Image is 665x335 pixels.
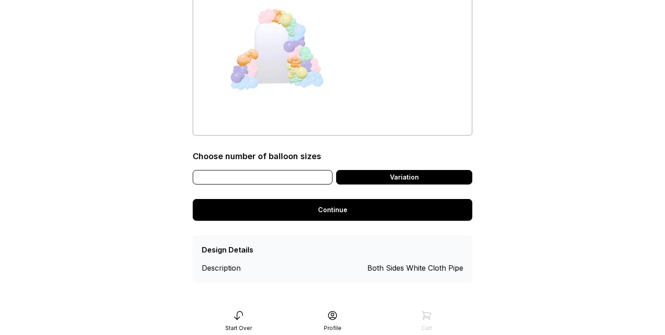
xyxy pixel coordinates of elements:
[202,244,253,255] div: Design Details
[367,262,463,273] div: Both Sides White Cloth Pipe
[193,150,321,163] div: Choose number of balloon sizes
[193,199,472,221] a: Continue
[225,325,252,332] div: Start Over
[202,262,267,273] div: Description
[324,325,342,332] div: Profile
[421,325,432,332] div: Cart
[336,170,472,184] div: Variation
[193,170,332,184] div: Our Style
